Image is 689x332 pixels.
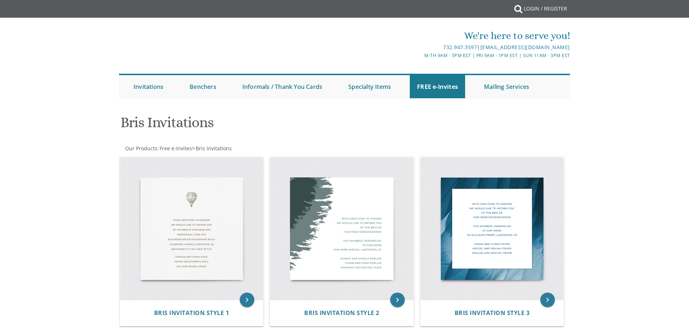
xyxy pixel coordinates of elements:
img: Bris Invitation Style 2 [270,157,413,300]
a: FREE e-Invites [410,75,465,98]
span: > [192,145,232,152]
span: Free e-Invites [160,145,192,152]
img: Bris Invitation Style 3 [421,157,564,300]
a: keyboard_arrow_right [390,293,405,307]
div: | [270,43,570,52]
span: Bris Invitation Style 1 [154,309,229,317]
div: We're here to serve you! [270,29,570,43]
div: M-Th 9am - 5pm EST | Fri 9am - 1pm EST | Sun 11am - 3pm EST [270,52,570,59]
a: keyboard_arrow_right [540,293,555,307]
a: Bris Invitation Style 3 [455,310,530,316]
a: Our Products [124,145,157,152]
a: Bris Invitation Style 1 [154,310,229,316]
a: Invitations [126,75,171,98]
a: Mailing Services [477,75,536,98]
a: 732.947.3597 [443,44,477,51]
a: Bris Invitation Style 2 [304,310,379,316]
span: Bris Invitation Style 2 [304,309,379,317]
a: Free e-Invites [159,145,192,152]
a: Bris Invitations [195,145,232,152]
h1: Bris Invitations [120,115,416,136]
a: Specialty Items [341,75,398,98]
span: Bris Invitations [196,145,232,152]
img: Bris Invitation Style 1 [120,157,263,300]
a: [EMAIL_ADDRESS][DOMAIN_NAME] [480,44,570,51]
div: : [119,145,345,152]
a: Benchers [182,75,224,98]
a: keyboard_arrow_right [240,293,254,307]
span: Bris Invitation Style 3 [455,309,530,317]
a: Informals / Thank You Cards [235,75,329,98]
